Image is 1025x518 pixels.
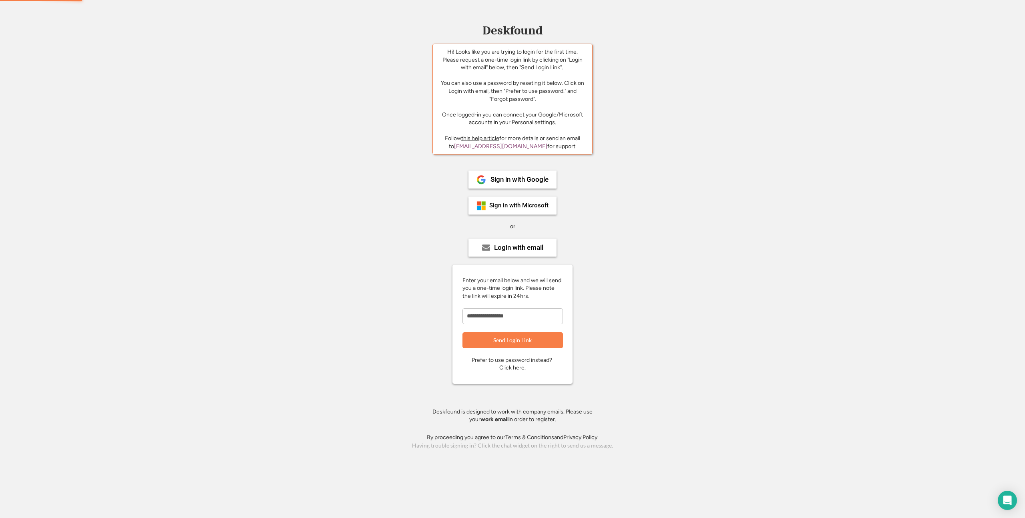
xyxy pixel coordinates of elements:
[494,244,543,251] div: Login with email
[489,203,549,209] div: Sign in with Microsoft
[563,434,599,441] a: Privacy Policy.
[998,491,1017,510] div: Open Intercom Messenger
[478,24,547,37] div: Deskfound
[476,201,486,211] img: ms-symbollockup_mssymbol_19.png
[462,332,563,348] button: Send Login Link
[461,135,499,142] a: this help article
[439,48,586,126] div: Hi! Looks like you are trying to login for the first time. Please request a one-time login link b...
[422,408,603,424] div: Deskfound is designed to work with company emails. Please use your in order to register.
[439,135,586,150] div: Follow for more details or send an email to for support.
[505,434,554,441] a: Terms & Conditions
[490,176,549,183] div: Sign in with Google
[454,143,547,150] a: [EMAIL_ADDRESS][DOMAIN_NAME]
[427,434,599,442] div: By proceeding you agree to our and
[480,416,508,423] strong: work email
[510,223,515,231] div: or
[462,277,563,300] div: Enter your email below and we will send you a one-time login link. Please note the link will expi...
[472,356,553,372] div: Prefer to use password instead? Click here.
[476,175,486,185] img: 1024px-Google__G__Logo.svg.png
